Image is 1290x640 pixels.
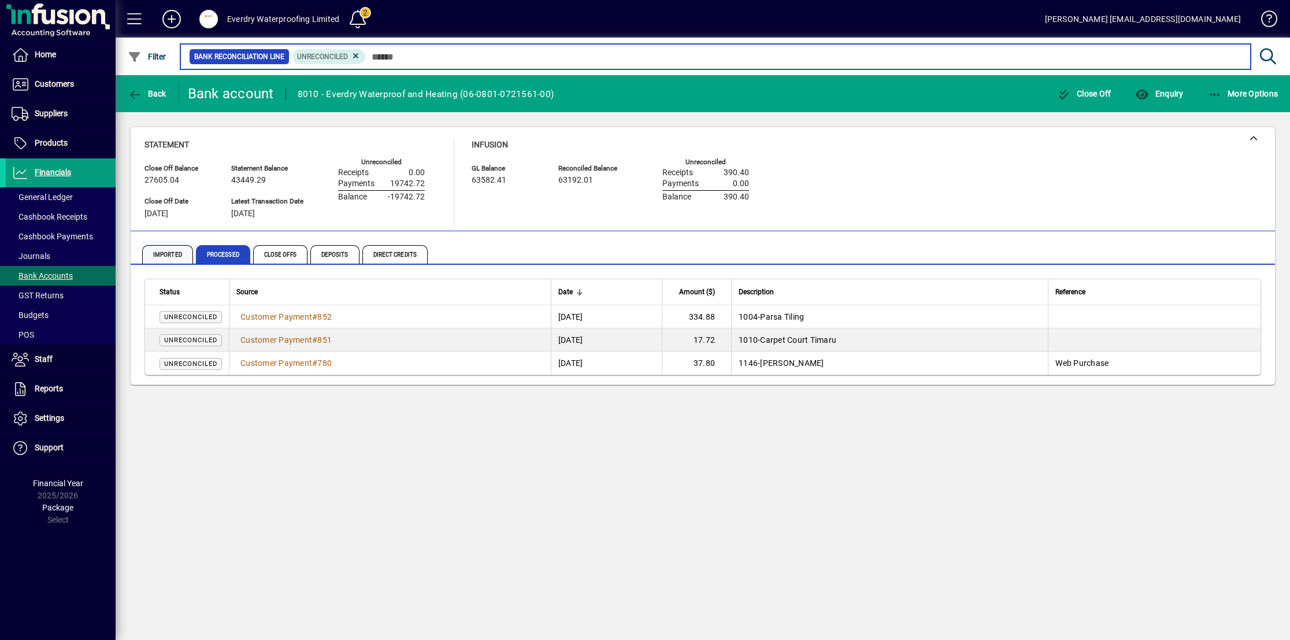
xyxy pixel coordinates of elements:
[125,83,169,104] button: Back
[33,479,83,488] span: Financial Year
[196,245,250,264] span: Processed
[6,187,116,207] a: General Ledger
[758,312,760,321] span: -
[390,179,425,188] span: 19742.72
[312,312,317,321] span: #
[160,286,222,298] div: Status
[12,251,50,261] span: Journals
[12,193,73,202] span: General Ledger
[662,328,731,352] td: 17.72
[6,375,116,404] a: Reports
[724,168,749,177] span: 390.40
[760,312,804,321] span: Parsa Tiling
[6,70,116,99] a: Customers
[35,354,53,364] span: Staff
[1135,89,1183,98] span: Enquiry
[361,158,402,166] label: Unreconciled
[12,291,64,300] span: GST Returns
[312,358,317,368] span: #
[733,179,749,188] span: 0.00
[35,50,56,59] span: Home
[236,334,336,346] a: Customer Payment#851
[338,193,367,202] span: Balance
[35,109,68,118] span: Suppliers
[253,245,307,264] span: Close Offs
[551,352,662,375] td: [DATE]
[1055,286,1085,298] span: Reference
[1045,10,1241,28] div: [PERSON_NAME] [EMAIL_ADDRESS][DOMAIN_NAME]
[292,49,366,64] mat-chip: Reconciliation Status: Unreconciled
[758,358,760,368] span: -
[551,328,662,352] td: [DATE]
[1057,89,1111,98] span: Close Off
[116,83,179,104] app-page-header-button: Back
[1252,2,1276,40] a: Knowledge Base
[231,209,255,219] span: [DATE]
[6,207,116,227] a: Cashbook Receipts
[35,138,68,147] span: Products
[144,165,214,172] span: Close Off Balance
[558,286,655,298] div: Date
[1054,83,1114,104] button: Close Off
[724,193,749,202] span: 390.40
[144,198,214,205] span: Close Off Date
[194,51,284,62] span: Bank Reconciliation Line
[558,165,628,172] span: Reconciled Balance
[6,227,116,246] a: Cashbook Payments
[662,305,731,328] td: 334.88
[190,9,227,29] button: Profile
[1208,89,1278,98] span: More Options
[231,165,303,172] span: Statement Balance
[144,209,168,219] span: [DATE]
[662,193,691,202] span: Balance
[6,129,116,158] a: Products
[551,305,662,328] td: [DATE]
[240,312,312,321] span: Customer Payment
[312,335,317,345] span: #
[739,358,758,368] span: 1146
[6,434,116,463] a: Support
[388,193,425,202] span: -19742.72
[472,176,506,185] span: 63582.41
[739,312,758,321] span: 1004
[128,89,166,98] span: Back
[231,176,266,185] span: 43449.29
[317,358,332,368] span: 780
[558,176,593,185] span: 63192.01
[35,384,63,393] span: Reports
[35,168,71,177] span: Financials
[236,357,336,369] a: Customer Payment#780
[227,10,339,28] div: Everdry Waterproofing Limited
[153,9,190,29] button: Add
[310,245,359,264] span: Deposits
[6,325,116,345] a: POS
[236,286,544,298] div: Source
[662,168,693,177] span: Receipts
[679,286,715,298] span: Amount ($)
[6,404,116,433] a: Settings
[739,335,758,345] span: 1010
[338,168,369,177] span: Receipts
[662,179,699,188] span: Payments
[236,286,258,298] span: Source
[317,312,332,321] span: 852
[1055,286,1246,298] div: Reference
[6,305,116,325] a: Budgets
[362,245,428,264] span: Direct Credits
[298,85,554,103] div: 8010 - Everdry Waterproof and Heating (06-0801-0721561-00)
[164,313,217,321] span: Unreconciled
[558,286,573,298] span: Date
[317,335,332,345] span: 851
[12,330,34,339] span: POS
[125,46,169,67] button: Filter
[240,335,312,345] span: Customer Payment
[297,53,348,61] span: Unreconciled
[760,358,824,368] span: [PERSON_NAME]
[685,158,726,166] label: Unreconciled
[236,310,336,323] a: Customer Payment#852
[1132,83,1186,104] button: Enquiry
[12,271,73,280] span: Bank Accounts
[128,52,166,61] span: Filter
[409,168,425,177] span: 0.00
[1055,358,1109,368] span: Web Purchase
